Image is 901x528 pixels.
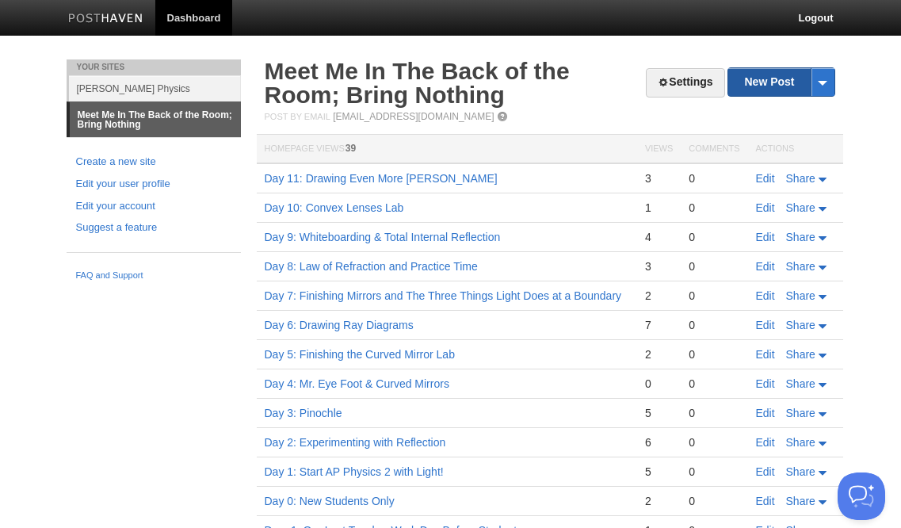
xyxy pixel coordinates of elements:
div: 0 [689,318,739,332]
a: [EMAIL_ADDRESS][DOMAIN_NAME] [333,111,494,122]
div: 2 [645,289,673,303]
div: 0 [689,201,739,215]
a: Edit [756,201,775,214]
a: Day 10: Convex Lenses Lab [265,201,404,214]
div: 0 [689,289,739,303]
div: 0 [689,171,739,186]
span: Share [786,289,815,302]
div: 0 [689,465,739,479]
img: Posthaven-bar [68,13,143,25]
a: [PERSON_NAME] Physics [69,75,241,101]
a: Create a new site [76,154,231,170]
div: 0 [689,377,739,391]
a: Edit [756,231,775,243]
a: Suggest a feature [76,220,231,236]
a: Edit [756,436,775,449]
a: Edit [756,260,775,273]
span: Share [786,465,815,478]
th: Actions [748,135,843,164]
span: Share [786,377,815,390]
a: Settings [646,68,724,98]
div: 4 [645,230,673,244]
a: Day 4: Mr. Eye Foot & Curved Mirrors [265,377,449,390]
a: Edit your account [76,198,231,215]
a: Day 6: Drawing Ray Diagrams [265,319,414,331]
a: Edit [756,319,775,331]
div: 0 [689,259,739,274]
a: Edit your user profile [76,176,231,193]
div: 2 [645,347,673,362]
span: Share [786,495,815,507]
div: 1 [645,201,673,215]
span: Share [786,172,815,185]
a: Day 8: Law of Refraction and Practice Time [265,260,478,273]
div: 3 [645,171,673,186]
a: Day 2: Experimenting with Reflection [265,436,446,449]
a: Edit [756,495,775,507]
span: Share [786,348,815,361]
a: Day 1: Start AP Physics 2 with Light! [265,465,444,478]
a: Edit [756,172,775,185]
a: Day 11: Drawing Even More [PERSON_NAME] [265,172,498,185]
a: Meet Me In The Back of the Room; Bring Nothing [265,58,570,108]
a: Day 7: Finishing Mirrors and The Three Things Light Does at a Boundary [265,289,622,302]
span: Share [786,436,815,449]
span: Share [786,319,815,331]
div: 0 [645,377,673,391]
div: 3 [645,259,673,274]
a: Edit [756,348,775,361]
div: 0 [689,435,739,450]
a: Edit [756,465,775,478]
a: Day 0: New Students Only [265,495,395,507]
a: FAQ and Support [76,269,231,283]
th: Views [637,135,681,164]
div: 5 [645,465,673,479]
a: Day 9: Whiteboarding & Total Internal Reflection [265,231,501,243]
span: Share [786,407,815,419]
span: Share [786,231,815,243]
div: 0 [689,494,739,508]
a: Day 5: Finishing the Curved Mirror Lab [265,348,455,361]
a: Edit [756,289,775,302]
div: 0 [689,347,739,362]
a: Meet Me In The Back of the Room; Bring Nothing [70,102,241,137]
div: 5 [645,406,673,420]
span: Share [786,260,815,273]
div: 2 [645,494,673,508]
th: Homepage Views [257,135,637,164]
a: New Post [728,68,834,96]
div: 6 [645,435,673,450]
a: Edit [756,377,775,390]
iframe: Help Scout Beacon - Open [838,473,885,520]
div: 7 [645,318,673,332]
div: 0 [689,230,739,244]
div: 0 [689,406,739,420]
a: Edit [756,407,775,419]
span: Post by Email [265,112,330,121]
li: Your Sites [67,59,241,75]
span: 39 [346,143,356,154]
a: Day 3: Pinochle [265,407,342,419]
span: Share [786,201,815,214]
th: Comments [681,135,747,164]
